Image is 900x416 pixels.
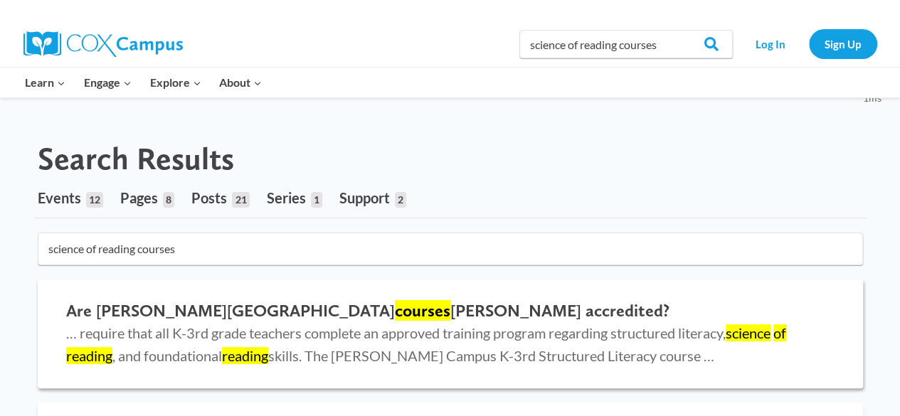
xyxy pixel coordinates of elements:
[809,29,877,58] a: Sign Up
[395,192,406,208] span: 2
[120,189,158,206] span: Pages
[740,29,802,58] a: Log In
[210,68,271,97] button: Child menu of About
[141,68,211,97] button: Child menu of Explore
[191,189,227,206] span: Posts
[339,178,406,218] a: Support2
[773,324,786,341] mark: of
[232,192,249,208] span: 21
[395,300,450,321] mark: courses
[38,233,863,265] input: Search for...
[38,178,103,218] a: Events12
[16,68,75,97] button: Child menu of Learn
[267,189,306,206] span: Series
[86,192,103,208] span: 12
[75,68,141,97] button: Child menu of Engage
[38,189,81,206] span: Events
[66,301,835,321] h2: Are [PERSON_NAME][GEOGRAPHIC_DATA] [PERSON_NAME] accredited?
[120,178,174,218] a: Pages8
[16,68,271,97] nav: Primary Navigation
[740,29,877,58] nav: Secondary Navigation
[519,30,733,58] input: Search Cox Campus
[23,31,183,57] img: Cox Campus
[163,192,174,208] span: 8
[726,324,771,341] mark: science
[339,189,390,206] span: Support
[38,279,863,388] a: Are [PERSON_NAME][GEOGRAPHIC_DATA]courses[PERSON_NAME] accredited? … require that all K-3rd grade...
[66,324,786,364] span: … require that all K-3rd grade teachers complete an approved training program regarding structure...
[222,347,268,364] mark: reading
[311,192,322,208] span: 1
[38,140,234,178] h1: Search Results
[66,347,112,364] mark: reading
[267,178,322,218] a: Series1
[191,178,249,218] a: Posts21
